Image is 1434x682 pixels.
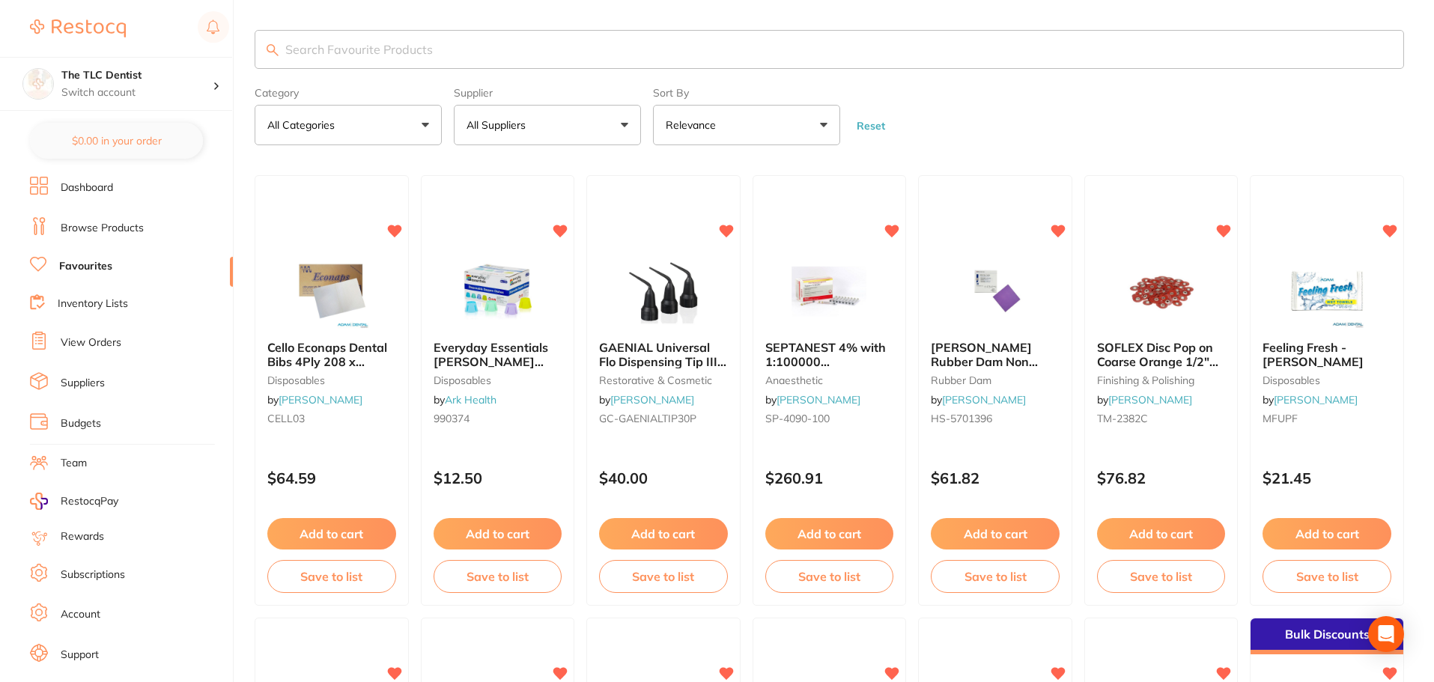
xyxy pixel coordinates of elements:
[931,341,1060,368] b: HENRY SCHEIN Rubber Dam Non Latex Med Purple 15x15cm Box30
[599,469,728,487] p: $40.00
[267,469,396,487] p: $64.59
[765,412,830,425] span: SP-4090-100
[61,85,213,100] p: Switch account
[1368,616,1404,652] div: Open Intercom Messenger
[467,118,532,133] p: All Suppliers
[255,87,442,99] label: Category
[267,393,362,407] span: by
[434,393,496,407] span: by
[61,494,118,509] span: RestocqPay
[599,341,728,368] b: GAENIAL Universal Flo Dispensing Tip III Plastic x30
[434,341,562,368] b: Everyday Essentials Dappen Dishes (200)
[1263,560,1391,593] button: Save to list
[1097,560,1226,593] button: Save to list
[1097,393,1192,407] span: by
[1263,412,1298,425] span: MFUPF
[434,374,562,386] small: disposables
[283,254,380,329] img: Cello Econaps Dental Bibs 4Ply 208 x 280mm -White 1000pk
[30,19,126,37] img: Restocq Logo
[61,335,121,350] a: View Orders
[30,11,126,46] a: Restocq Logo
[931,469,1060,487] p: $61.82
[1097,469,1226,487] p: $76.82
[61,529,104,544] a: Rewards
[1263,518,1391,549] button: Add to cart
[599,560,728,593] button: Save to list
[931,374,1060,386] small: rubber dam
[1097,341,1226,368] b: SOFLEX Disc Pop on Coarse Orange 1/2" 12.7mm Pack of 85
[653,105,840,145] button: Relevance
[59,259,112,274] a: Favourites
[1263,469,1391,487] p: $21.45
[434,412,470,425] span: 990374
[599,374,728,386] small: restorative & cosmetic
[1097,518,1226,549] button: Add to cart
[852,119,890,133] button: Reset
[445,393,496,407] a: Ark Health
[61,68,213,83] h4: The TLC Dentist
[780,254,878,329] img: SEPTANEST 4% with 1:100000 adrenalin 2.2ml 2xBox 50 GOLD
[61,456,87,471] a: Team
[434,469,562,487] p: $12.50
[765,341,894,368] b: SEPTANEST 4% with 1:100000 adrenalin 2.2ml 2xBox 50 GOLD
[267,412,305,425] span: CELL03
[931,518,1060,549] button: Add to cart
[267,118,341,133] p: All Categories
[434,340,548,383] span: Everyday Essentials [PERSON_NAME] Dishes (200)
[61,567,125,582] a: Subscriptions
[267,560,396,593] button: Save to list
[947,254,1044,329] img: HENRY SCHEIN Rubber Dam Non Latex Med Purple 15x15cm Box30
[58,296,128,311] a: Inventory Lists
[765,340,891,396] span: SEPTANEST 4% with 1:100000 [MEDICAL_DATA] 2.2ml 2xBox 50 GOLD
[61,180,113,195] a: Dashboard
[454,105,641,145] button: All Suppliers
[434,518,562,549] button: Add to cart
[61,648,99,663] a: Support
[931,560,1060,593] button: Save to list
[1097,374,1226,386] small: finishing & polishing
[23,69,53,99] img: The TLC Dentist
[1274,393,1358,407] a: [PERSON_NAME]
[599,412,696,425] span: GC-GAENIALTIP30P
[267,374,396,386] small: disposables
[255,105,442,145] button: All Categories
[777,393,860,407] a: [PERSON_NAME]
[1097,340,1218,383] span: SOFLEX Disc Pop on Coarse Orange 1/2" 12.7mm Pack of 85
[1263,340,1364,368] span: Feeling Fresh - [PERSON_NAME]
[267,340,387,396] span: Cello Econaps Dental Bibs 4Ply 208 x 280mm -White 1000pk
[279,393,362,407] a: [PERSON_NAME]
[1251,618,1403,654] div: Bulk Discounts
[61,416,101,431] a: Budgets
[653,87,840,99] label: Sort By
[765,374,894,386] small: anaesthetic
[765,469,894,487] p: $260.91
[1097,412,1148,425] span: TM-2382C
[449,254,546,329] img: Everyday Essentials Dappen Dishes (200)
[1113,254,1210,329] img: SOFLEX Disc Pop on Coarse Orange 1/2" 12.7mm Pack of 85
[30,123,203,159] button: $0.00 in your order
[931,393,1026,407] span: by
[30,493,48,510] img: RestocqPay
[599,340,726,383] span: GAENIAL Universal Flo Dispensing Tip III Plastic x30
[61,607,100,622] a: Account
[599,393,694,407] span: by
[30,493,118,510] a: RestocqPay
[765,518,894,549] button: Add to cart
[599,518,728,549] button: Add to cart
[255,30,1404,69] input: Search Favourite Products
[610,393,694,407] a: [PERSON_NAME]
[1263,341,1391,368] b: Feeling Fresh - Adam Wet
[615,254,712,329] img: GAENIAL Universal Flo Dispensing Tip III Plastic x30
[931,340,1038,396] span: [PERSON_NAME] Rubber Dam Non Latex Med Purple 15x15cm Box30
[666,118,722,133] p: Relevance
[765,393,860,407] span: by
[61,376,105,391] a: Suppliers
[267,518,396,549] button: Add to cart
[434,560,562,593] button: Save to list
[1108,393,1192,407] a: [PERSON_NAME]
[1263,374,1391,386] small: disposables
[931,412,992,425] span: HS-5701396
[61,221,144,236] a: Browse Products
[765,560,894,593] button: Save to list
[454,87,641,99] label: Supplier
